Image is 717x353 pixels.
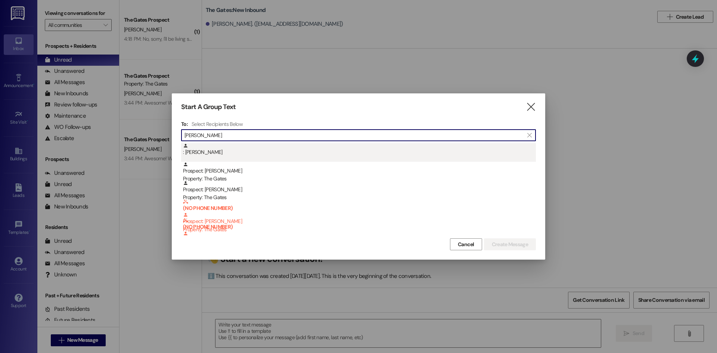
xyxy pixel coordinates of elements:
div: Prospect: [PERSON_NAME]Property: The Gates [181,180,536,199]
button: Create Message [484,238,536,250]
button: Cancel [450,238,482,250]
div: : [PERSON_NAME] [183,143,536,156]
i:  [526,103,536,111]
i:  [527,132,531,138]
h3: To: [181,121,188,127]
button: Clear text [524,130,536,141]
div: Prospect: [PERSON_NAME] [183,218,536,252]
div: Property: The Gates [183,193,536,201]
h4: Select Recipients Below [192,121,243,127]
span: Cancel [458,241,474,248]
div: : [PERSON_NAME] [181,143,536,162]
b: (NO PHONE NUMBER) [183,218,536,230]
input: Search for any contact or apartment [184,130,524,140]
div: Prospect: [PERSON_NAME] [183,162,536,183]
div: Prospect: [PERSON_NAME]Property: The Gates [181,162,536,180]
span: Create Message [492,241,528,248]
div: Property: The Gates [183,175,536,183]
h3: Start A Group Text [181,103,236,111]
div: Prospect: [PERSON_NAME] [183,199,536,233]
div: (NO PHONE NUMBER) Prospect: [PERSON_NAME]Property: The Gates [181,199,536,218]
div: (NO PHONE NUMBER) Prospect: [PERSON_NAME] [181,218,536,236]
div: Prospect: [PERSON_NAME] [183,180,536,202]
b: (NO PHONE NUMBER) [183,199,536,211]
